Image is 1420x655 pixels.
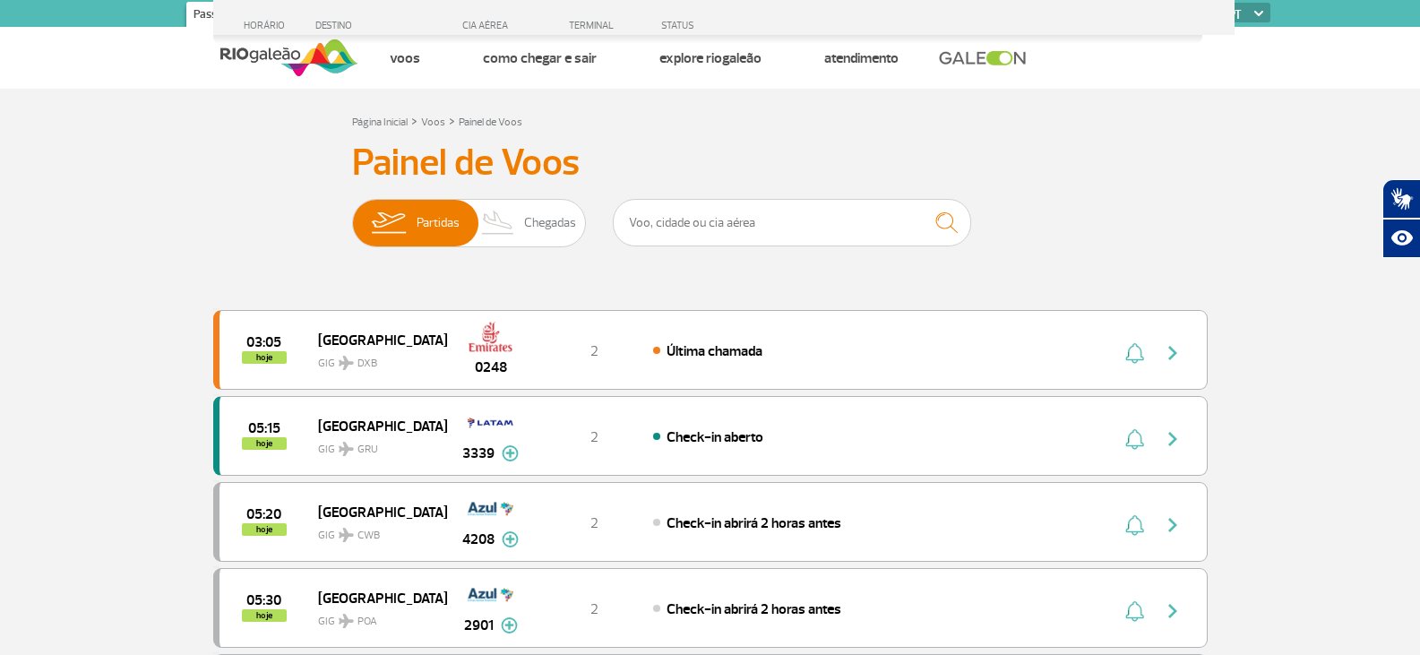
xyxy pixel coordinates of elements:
[501,617,518,633] img: mais-info-painel-voo.svg
[411,110,417,131] a: >
[1162,600,1183,622] img: seta-direita-painel-voo.svg
[824,49,899,67] a: Atendimento
[613,199,971,246] input: Voo, cidade ou cia aérea
[357,528,380,544] span: CWB
[242,351,287,364] span: hoje
[659,49,762,67] a: Explore RIOgaleão
[1382,219,1420,258] button: Abrir recursos assistivos.
[590,428,598,446] span: 2
[352,141,1069,185] h3: Painel de Voos
[242,437,287,450] span: hoje
[246,508,281,521] span: 2025-09-30 05:20:00
[524,200,576,246] span: Chegadas
[667,428,763,446] span: Check-in aberto
[318,346,433,372] span: GIG
[390,49,420,67] a: Voos
[246,594,281,607] span: 2025-09-30 05:30:00
[360,200,417,246] img: slider-embarque
[1162,428,1183,450] img: seta-direita-painel-voo.svg
[502,531,519,547] img: mais-info-painel-voo.svg
[339,356,354,370] img: destiny_airplane.svg
[318,604,433,630] span: GIG
[417,200,460,246] span: Partidas
[1162,342,1183,364] img: seta-direita-painel-voo.svg
[1125,600,1144,622] img: sino-painel-voo.svg
[357,356,377,372] span: DXB
[475,357,507,378] span: 0248
[1125,514,1144,536] img: sino-painel-voo.svg
[483,49,597,67] a: Como chegar e sair
[667,342,762,360] span: Última chamada
[464,615,494,636] span: 2901
[318,328,433,351] span: [GEOGRAPHIC_DATA]
[339,614,354,628] img: destiny_airplane.svg
[590,342,598,360] span: 2
[357,614,377,630] span: POA
[318,432,433,458] span: GIG
[219,20,316,31] div: HORÁRIO
[242,523,287,536] span: hoje
[318,518,433,544] span: GIG
[446,20,536,31] div: CIA AÉREA
[667,514,841,532] span: Check-in abrirá 2 horas antes
[339,442,354,456] img: destiny_airplane.svg
[186,2,260,30] a: Passageiros
[246,336,281,349] span: 2025-09-30 03:05:00
[318,414,433,437] span: [GEOGRAPHIC_DATA]
[352,116,408,129] a: Página Inicial
[318,500,433,523] span: [GEOGRAPHIC_DATA]
[357,442,378,458] span: GRU
[1382,179,1420,258] div: Plugin de acessibilidade da Hand Talk.
[1125,428,1144,450] img: sino-painel-voo.svg
[462,443,495,464] span: 3339
[459,116,522,129] a: Painel de Voos
[315,20,446,31] div: DESTINO
[1125,342,1144,364] img: sino-painel-voo.svg
[242,609,287,622] span: hoje
[339,528,354,542] img: destiny_airplane.svg
[667,600,841,618] span: Check-in abrirá 2 horas antes
[421,116,445,129] a: Voos
[1382,179,1420,219] button: Abrir tradutor de língua de sinais.
[248,422,280,435] span: 2025-09-30 05:15:00
[590,514,598,532] span: 2
[536,20,652,31] div: TERMINAL
[462,529,495,550] span: 4208
[590,600,598,618] span: 2
[1162,514,1183,536] img: seta-direita-painel-voo.svg
[318,586,433,609] span: [GEOGRAPHIC_DATA]
[652,20,798,31] div: STATUS
[449,110,455,131] a: >
[502,445,519,461] img: mais-info-painel-voo.svg
[472,200,525,246] img: slider-desembarque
